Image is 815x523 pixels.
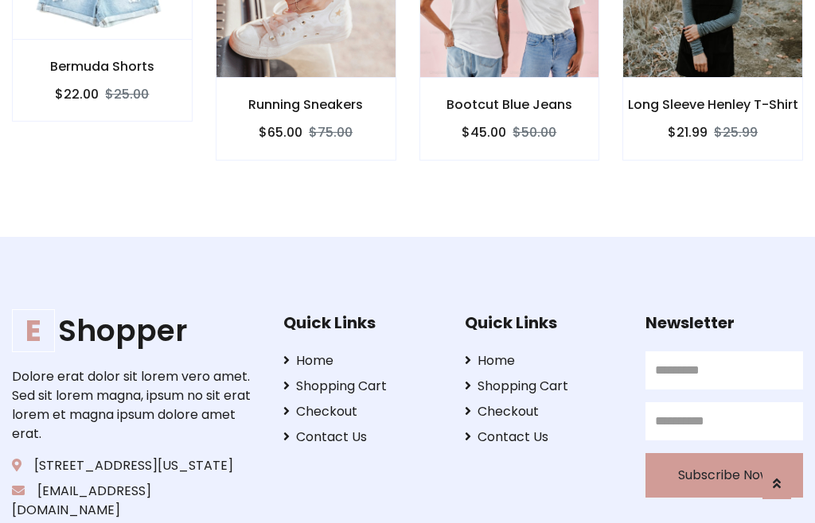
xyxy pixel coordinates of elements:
h6: $45.00 [462,125,506,140]
del: $75.00 [309,123,353,141]
a: Contact Us [283,428,441,447]
h1: Shopper [12,313,259,349]
a: Shopping Cart [465,377,622,396]
span: E [12,309,55,352]
a: Checkout [465,402,622,421]
h5: Quick Links [465,313,622,332]
h5: Newsletter [645,313,803,332]
button: Subscribe Now [645,453,803,498]
a: Contact Us [465,428,622,447]
a: Home [465,351,622,370]
h5: Quick Links [283,313,441,332]
h6: $21.99 [668,125,708,140]
a: Shopping Cart [283,377,441,396]
del: $25.00 [105,85,149,103]
h6: Long Sleeve Henley T-Shirt [623,97,802,112]
h6: Running Sneakers [216,97,396,112]
del: $50.00 [513,123,556,141]
h6: Bootcut Blue Jeans [420,97,599,112]
a: Checkout [283,402,441,421]
a: Home [283,351,441,370]
a: EShopper [12,313,259,349]
p: Dolore erat dolor sit lorem vero amet. Sed sit lorem magna, ipsum no sit erat lorem et magna ipsu... [12,367,259,444]
h6: $65.00 [259,125,302,140]
del: $25.99 [714,123,758,141]
h6: Bermuda Shorts [13,59,192,74]
p: [EMAIL_ADDRESS][DOMAIN_NAME] [12,482,259,520]
p: [STREET_ADDRESS][US_STATE] [12,456,259,475]
h6: $22.00 [55,87,99,102]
